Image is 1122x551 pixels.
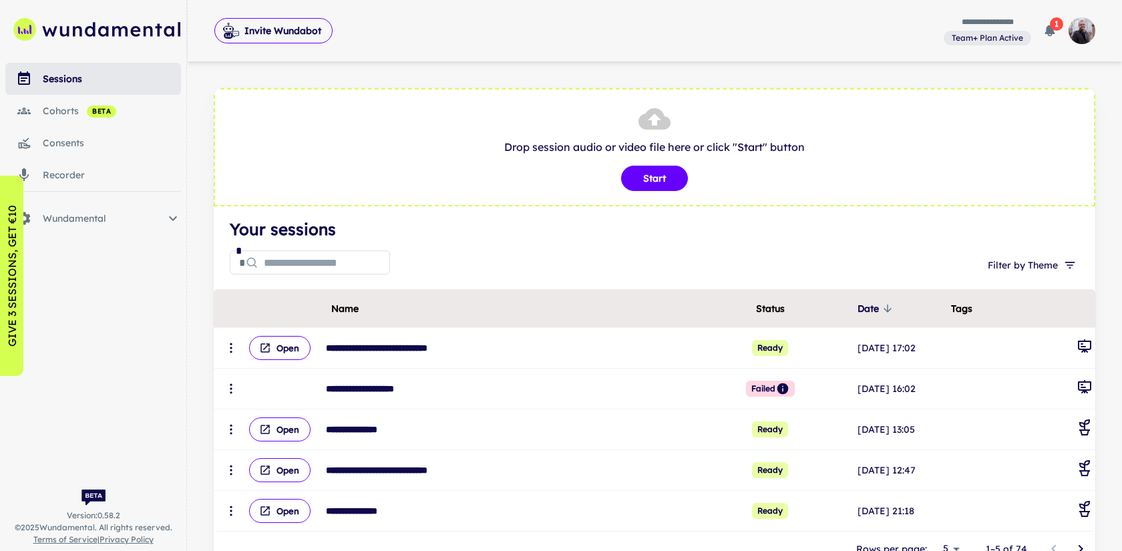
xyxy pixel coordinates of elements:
div: sessions [43,71,181,86]
div: Coaching [1077,501,1093,521]
span: Date [858,301,896,317]
button: Start [621,166,688,191]
span: Wundamental [43,211,165,226]
button: Open [249,336,311,360]
td: [DATE] 12:47 [855,450,948,491]
span: © 2025 Wundamental. All rights reserved. [15,522,172,534]
a: consents [5,127,181,159]
div: scrollable content [214,289,1095,532]
p: GIVE 3 SESSIONS, GET €10 [4,205,20,347]
div: Coaching [1077,460,1093,480]
div: MeetingBaaS bot failed to join the call within 10 minutes [775,382,790,395]
button: Open [249,417,311,441]
span: Name [331,301,359,317]
a: View and manage your current plan and billing details. [944,29,1031,46]
span: Team+ Plan Active [946,32,1028,44]
div: General Meeting [1077,338,1093,358]
span: Ready [752,340,788,356]
td: [DATE] 17:02 [855,328,948,369]
span: Ready [752,421,788,437]
button: Filter by Theme [982,253,1079,277]
div: cohorts [43,104,181,118]
span: Invite Wundabot to record a meeting [214,17,333,44]
button: Open [249,458,311,482]
td: [DATE] 21:18 [855,491,948,532]
span: View and manage your current plan and billing details. [944,31,1031,44]
span: Status [756,301,785,317]
button: Open [249,499,311,523]
button: Invite Wundabot [214,18,333,43]
span: Ready [752,503,788,519]
span: Version: 0.58.2 [67,510,120,522]
td: [DATE] 13:05 [855,409,948,450]
div: recorder [43,168,181,182]
div: consents [43,136,181,150]
span: Ready [752,462,788,478]
div: General Meeting [1077,379,1093,399]
span: 1 [1050,17,1063,31]
div: Coaching [1077,419,1093,439]
a: Terms of Service [33,534,98,544]
a: Privacy Policy [100,534,154,544]
a: cohorts beta [5,95,181,127]
span: Tags [951,301,972,317]
span: Failed [746,381,795,397]
span: beta [87,106,116,117]
a: recorder [5,159,181,191]
h4: Your sessions [230,217,1079,241]
button: 1 [1037,17,1063,44]
td: [DATE] 16:02 [855,369,948,409]
a: sessions [5,63,181,95]
span: | [33,534,154,546]
div: Wundamental [5,202,181,234]
p: Drop session audio or video file here or click "Start" button [228,139,1081,155]
img: photoURL [1069,17,1095,44]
